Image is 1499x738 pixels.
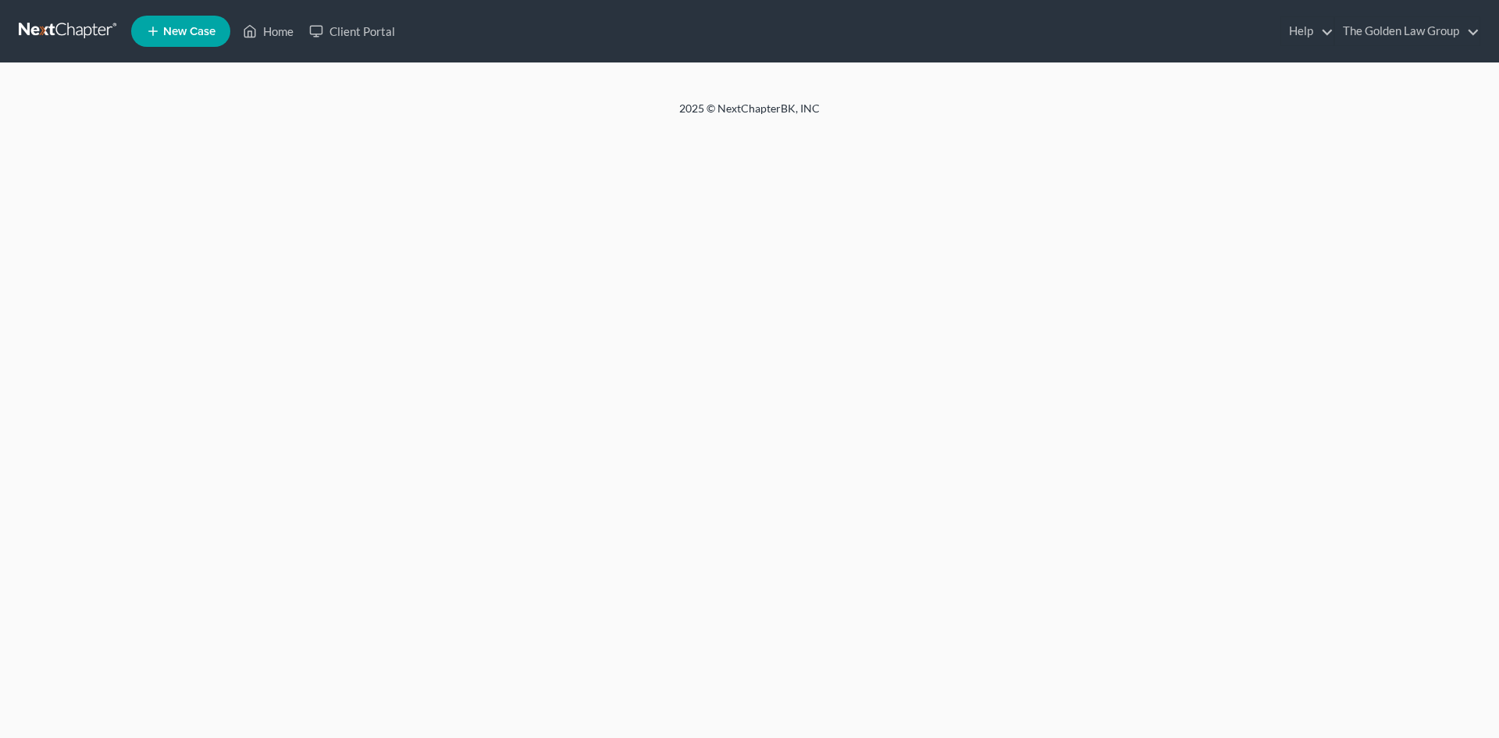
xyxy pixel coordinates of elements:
[1335,17,1479,45] a: The Golden Law Group
[304,101,1195,129] div: 2025 © NextChapterBK, INC
[1281,17,1333,45] a: Help
[235,17,301,45] a: Home
[131,16,230,47] new-legal-case-button: New Case
[301,17,403,45] a: Client Portal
